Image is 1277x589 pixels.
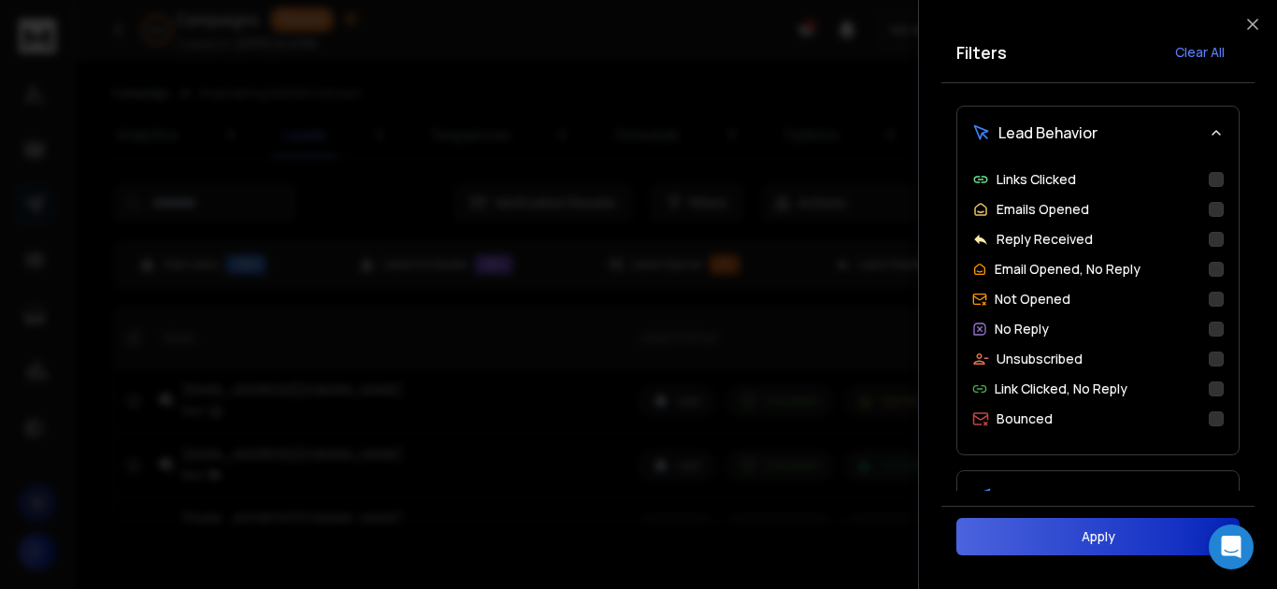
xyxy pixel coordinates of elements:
p: Unsubscribed [997,350,1083,368]
p: Reply Received [997,230,1093,249]
p: Link Clicked, No Reply [995,380,1127,398]
span: Sending Status [998,486,1108,509]
span: Lead Behavior [998,122,1098,144]
p: No Reply [995,320,1049,338]
p: Email Opened, No Reply [995,260,1141,279]
p: Emails Opened [997,200,1089,219]
button: Clear All [1160,34,1240,71]
p: Links Clicked [997,170,1076,189]
p: Not Opened [995,290,1070,309]
div: Lead Behavior [957,159,1239,454]
p: Bounced [997,409,1053,428]
h2: Filters [956,39,1007,65]
button: Apply [956,518,1240,555]
button: Lead Behavior [957,107,1239,159]
div: Open Intercom Messenger [1209,524,1254,569]
button: Sending Status [957,471,1239,524]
